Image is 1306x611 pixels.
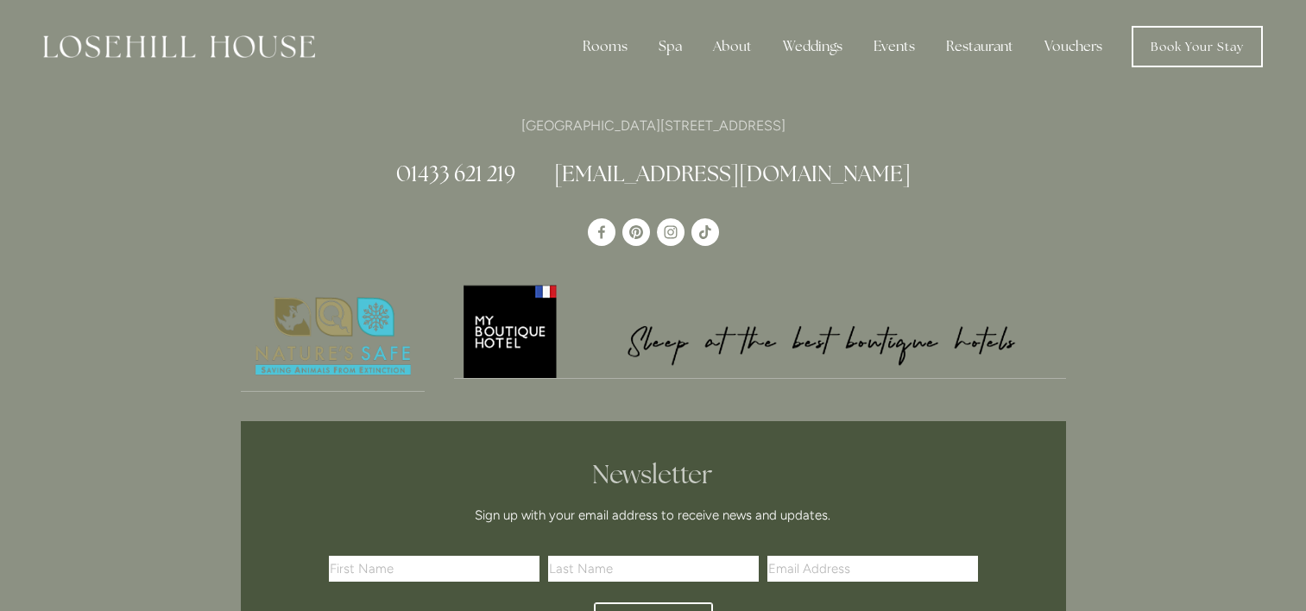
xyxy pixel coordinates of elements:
[1031,29,1116,64] a: Vouchers
[454,282,1066,379] a: My Boutique Hotel - Logo
[657,218,685,246] a: Instagram
[645,29,696,64] div: Spa
[932,29,1027,64] div: Restaurant
[454,282,1066,378] img: My Boutique Hotel - Logo
[1132,26,1263,67] a: Book Your Stay
[329,556,539,582] input: First Name
[396,160,515,187] a: 01433 621 219
[554,160,911,187] a: [EMAIL_ADDRESS][DOMAIN_NAME]
[335,505,972,526] p: Sign up with your email address to receive news and updates.
[588,218,615,246] a: Losehill House Hotel & Spa
[622,218,650,246] a: Pinterest
[860,29,929,64] div: Events
[241,282,426,391] img: Nature's Safe - Logo
[569,29,641,64] div: Rooms
[43,35,315,58] img: Losehill House
[691,218,719,246] a: TikTok
[769,29,856,64] div: Weddings
[699,29,766,64] div: About
[335,459,972,490] h2: Newsletter
[767,556,978,582] input: Email Address
[241,282,426,392] a: Nature's Safe - Logo
[548,556,759,582] input: Last Name
[241,114,1066,137] p: [GEOGRAPHIC_DATA][STREET_ADDRESS]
